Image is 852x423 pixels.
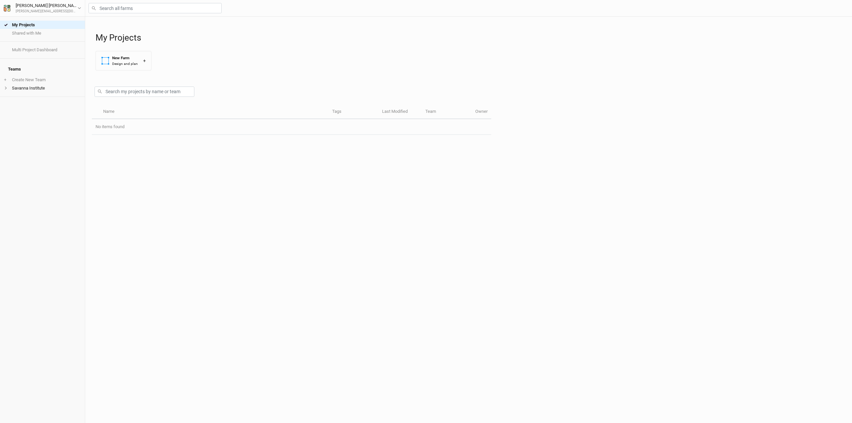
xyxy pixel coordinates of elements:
div: + [143,57,146,64]
div: New Farm [112,55,138,61]
div: [PERSON_NAME] [PERSON_NAME] [16,2,78,9]
button: [PERSON_NAME] [PERSON_NAME][PERSON_NAME][EMAIL_ADDRESS][DOMAIN_NAME] [3,2,82,14]
div: Design and plan [112,61,138,66]
th: Owner [472,105,491,119]
button: New FarmDesign and plan+ [96,51,151,71]
th: Tags [328,105,378,119]
th: Last Modified [378,105,422,119]
th: Team [422,105,472,119]
th: Name [99,105,328,119]
input: Search my projects by name or team [95,87,194,97]
div: [PERSON_NAME][EMAIL_ADDRESS][DOMAIN_NAME] [16,9,78,14]
h1: My Projects [96,33,845,43]
h4: Teams [4,63,81,76]
td: No items found [92,119,491,135]
span: + [4,77,6,83]
input: Search all farms [89,3,222,13]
